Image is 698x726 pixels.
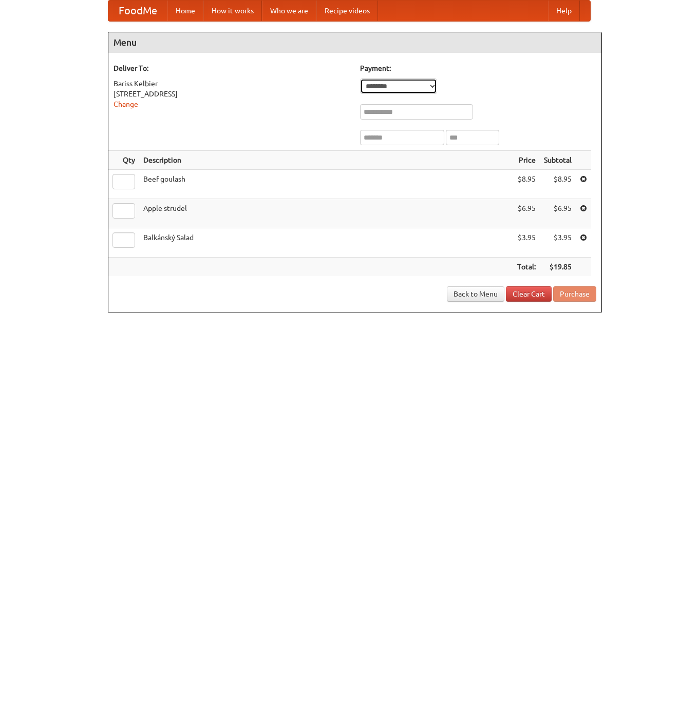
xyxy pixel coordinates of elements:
a: Home [167,1,203,21]
td: $8.95 [540,170,576,199]
a: Who we are [262,1,316,21]
td: Beef goulash [139,170,513,199]
td: $3.95 [513,228,540,258]
a: Clear Cart [506,286,552,302]
td: $8.95 [513,170,540,199]
td: $3.95 [540,228,576,258]
div: Bariss Kelbier [114,79,350,89]
a: Recipe videos [316,1,378,21]
td: Balkánský Salad [139,228,513,258]
h5: Payment: [360,63,596,73]
td: $6.95 [513,199,540,228]
th: Qty [108,151,139,170]
td: $6.95 [540,199,576,228]
th: $19.85 [540,258,576,277]
th: Total: [513,258,540,277]
h4: Menu [108,32,601,53]
th: Description [139,151,513,170]
div: [STREET_ADDRESS] [114,89,350,99]
a: FoodMe [108,1,167,21]
td: Apple strudel [139,199,513,228]
a: Change [114,100,138,108]
th: Subtotal [540,151,576,170]
a: How it works [203,1,262,21]
button: Purchase [553,286,596,302]
h5: Deliver To: [114,63,350,73]
a: Back to Menu [447,286,504,302]
a: Help [548,1,580,21]
th: Price [513,151,540,170]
